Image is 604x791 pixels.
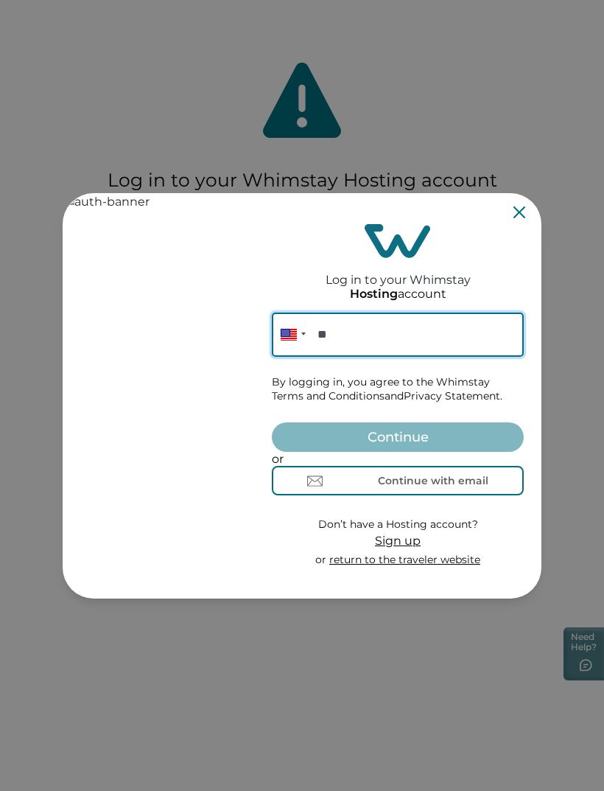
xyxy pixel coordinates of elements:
[513,206,525,218] button: Close
[378,475,488,487] div: Continue with email
[272,313,310,357] div: United States: + 1
[272,389,384,403] a: Terms and Conditions
[365,224,431,258] img: login-logo
[329,553,480,566] a: return to the traveler website
[350,287,398,302] p: Hosting
[272,466,524,495] button: Continue with email
[272,375,524,404] p: By logging in, you agree to the Whimstay and
[272,422,524,452] button: Continue
[404,389,502,403] a: Privacy Statement.
[326,258,471,287] h2: Log in to your Whimstay
[315,553,480,568] p: or
[350,287,446,302] p: account
[63,193,254,599] img: auth-banner
[315,518,480,532] p: Don’t have a Hosting account?
[375,534,421,548] span: Sign up
[272,452,524,467] p: or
